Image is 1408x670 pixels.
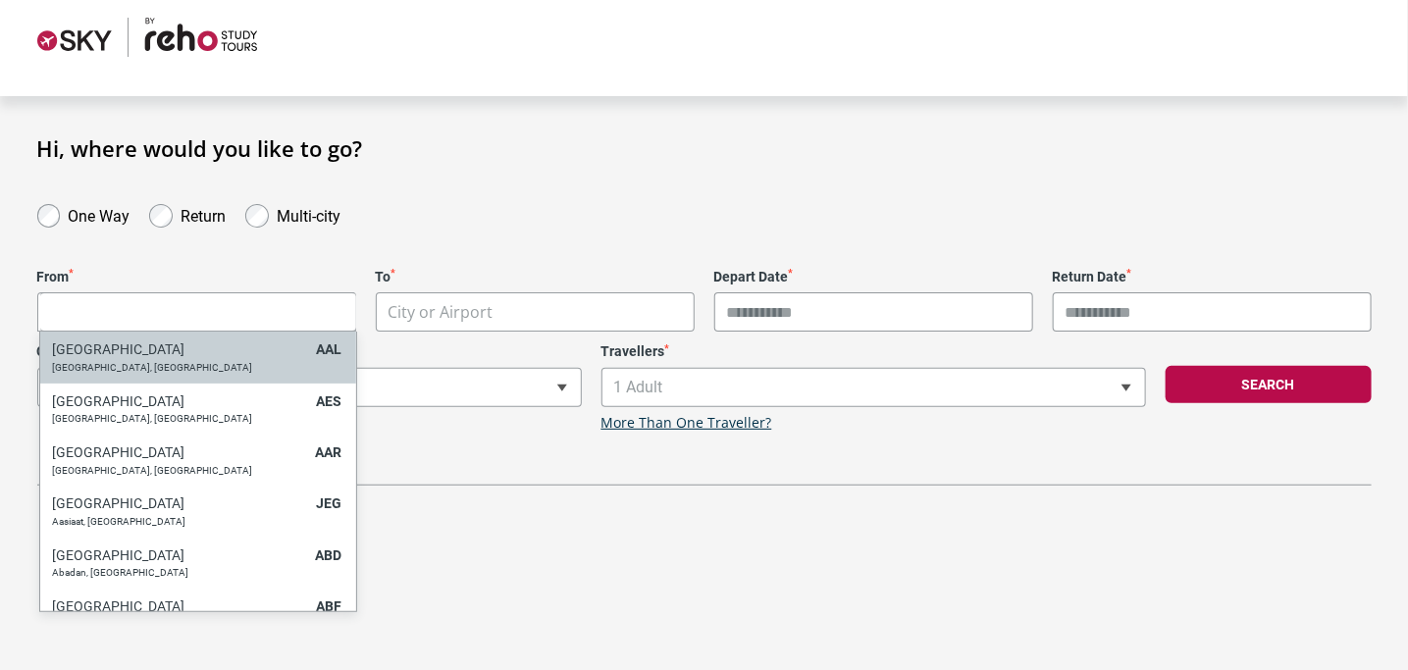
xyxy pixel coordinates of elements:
[601,343,1146,360] label: Travellers
[181,202,226,226] label: Return
[52,465,305,477] p: [GEOGRAPHIC_DATA], [GEOGRAPHIC_DATA]
[376,292,695,332] span: City or Airport
[52,341,306,358] h6: [GEOGRAPHIC_DATA]
[52,362,306,374] p: [GEOGRAPHIC_DATA], [GEOGRAPHIC_DATA]
[52,567,305,579] p: Abadan, [GEOGRAPHIC_DATA]
[38,293,355,332] span: City or Airport
[601,368,1146,407] span: 1 Adult
[52,413,306,425] p: [GEOGRAPHIC_DATA], [GEOGRAPHIC_DATA]
[277,202,340,226] label: Multi-city
[37,343,582,360] label: Class
[52,547,305,564] h6: [GEOGRAPHIC_DATA]
[37,269,356,285] label: From
[601,415,772,432] a: More Than One Traveller?
[52,444,305,461] h6: [GEOGRAPHIC_DATA]
[316,341,341,357] span: AAL
[1166,366,1372,403] button: Search
[38,369,581,406] span: Economy
[52,393,306,410] h6: [GEOGRAPHIC_DATA]
[68,202,130,226] label: One Way
[315,444,341,460] span: AAR
[389,301,494,323] span: City or Airport
[376,269,695,285] label: To
[52,598,306,615] h6: [GEOGRAPHIC_DATA]
[37,292,356,332] span: City or Airport
[602,369,1145,406] span: 1 Adult
[52,495,306,512] h6: [GEOGRAPHIC_DATA]
[52,516,306,528] p: Aasiaat, [GEOGRAPHIC_DATA]
[37,368,582,407] span: Economy
[316,598,341,614] span: ABF
[714,269,1033,285] label: Depart Date
[316,495,341,511] span: JEG
[316,393,341,409] span: AES
[315,547,341,563] span: ABD
[377,293,694,332] span: City or Airport
[40,292,356,332] input: Search
[37,135,1372,161] h1: Hi, where would you like to go?
[1053,269,1372,285] label: Return Date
